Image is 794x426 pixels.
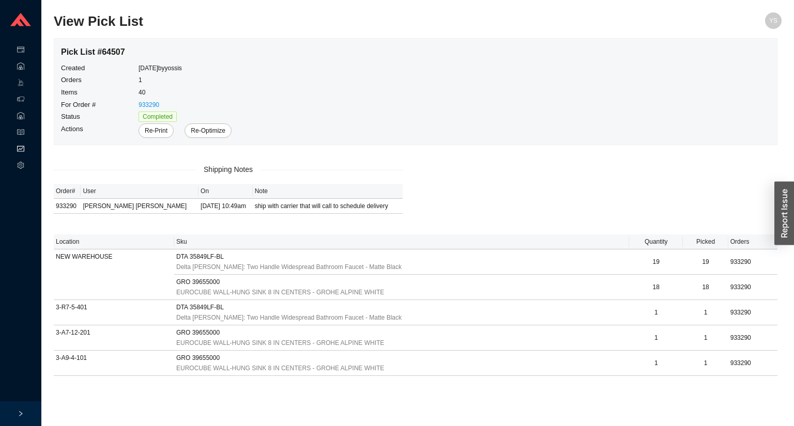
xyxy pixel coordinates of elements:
span: credit-card [17,42,24,59]
span: 933290 [730,283,751,291]
td: [DATE] 10:49am [198,199,253,214]
span: EUROCUBE WALL-HUNG SINK 8 IN CENTERS - GROHE ALPINE WHITE [176,287,384,297]
span: Delta [PERSON_NAME]: Two Handle Widespread Bathroom Faucet - Matte Black [176,312,402,323]
td: 18 [629,275,683,300]
td: Created [60,62,138,74]
span: DTA 35849LF-BL [176,302,224,312]
span: Shipping Notes [196,164,260,176]
span: 933290 [730,258,751,265]
span: 933290 [730,359,751,367]
span: GRO 39655000 [176,327,220,338]
span: DTA 35849LF-BL [176,251,224,262]
td: 19 [683,249,728,275]
div: [DATE] by yossis [139,63,232,73]
td: 40 [138,86,232,99]
span: GRO 39655000 [176,277,220,287]
button: Re-Print [139,123,174,138]
th: On [198,184,253,199]
a: 933290 [139,101,159,108]
td: 1 [683,325,728,351]
th: Note [253,184,403,199]
td: Actions [60,123,138,138]
td: 1 [629,325,683,351]
td: 3-R7-5-401 [54,300,174,325]
span: read [17,125,24,141]
span: GRO 39655000 [176,353,220,363]
span: Delta [PERSON_NAME]: Two Handle Widespread Bathroom Faucet - Matte Black [176,262,402,272]
td: 1 [683,300,728,325]
span: 933290 [730,309,751,316]
td: NEW WAREHOUSE [54,249,174,300]
td: 18 [683,275,728,300]
span: 933290 [730,334,751,341]
th: Location [54,234,174,249]
span: ship with carrier that will call to schedule delivery [255,202,388,210]
span: right [18,411,24,417]
span: EUROCUBE WALL-HUNG SINK 8 IN CENTERS - GROHE ALPINE WHITE [176,338,384,348]
td: 1 [629,300,683,325]
th: User [81,184,198,199]
button: Re-Optimize [185,123,232,138]
td: Orders [60,74,138,86]
th: Picked [683,234,728,249]
td: 933290 [54,199,81,214]
div: Pick List # 64507 [61,45,232,59]
td: 1 [683,351,728,376]
td: 3-A9-4-101 [54,351,174,376]
th: Order# [54,184,81,199]
td: 1 [629,351,683,376]
td: 19 [629,249,683,275]
th: Sku [174,234,629,249]
td: 3-A7-12-201 [54,325,174,351]
td: Status [60,111,138,123]
td: Items [60,86,138,99]
span: setting [17,158,24,175]
span: Re-Optimize [191,125,225,136]
span: EUROCUBE WALL-HUNG SINK 8 IN CENTERS - GROHE ALPINE WHITE [176,363,384,373]
th: Quantity [629,234,683,249]
th: Orders [728,234,777,249]
span: YS [769,12,777,29]
td: 1 [138,74,232,86]
h2: View Pick List [54,12,600,30]
span: Completed [139,112,177,122]
span: Re-Print [145,125,167,136]
td: For Order # [60,99,138,111]
span: fund [17,141,24,158]
td: [PERSON_NAME] [PERSON_NAME] [81,199,198,214]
